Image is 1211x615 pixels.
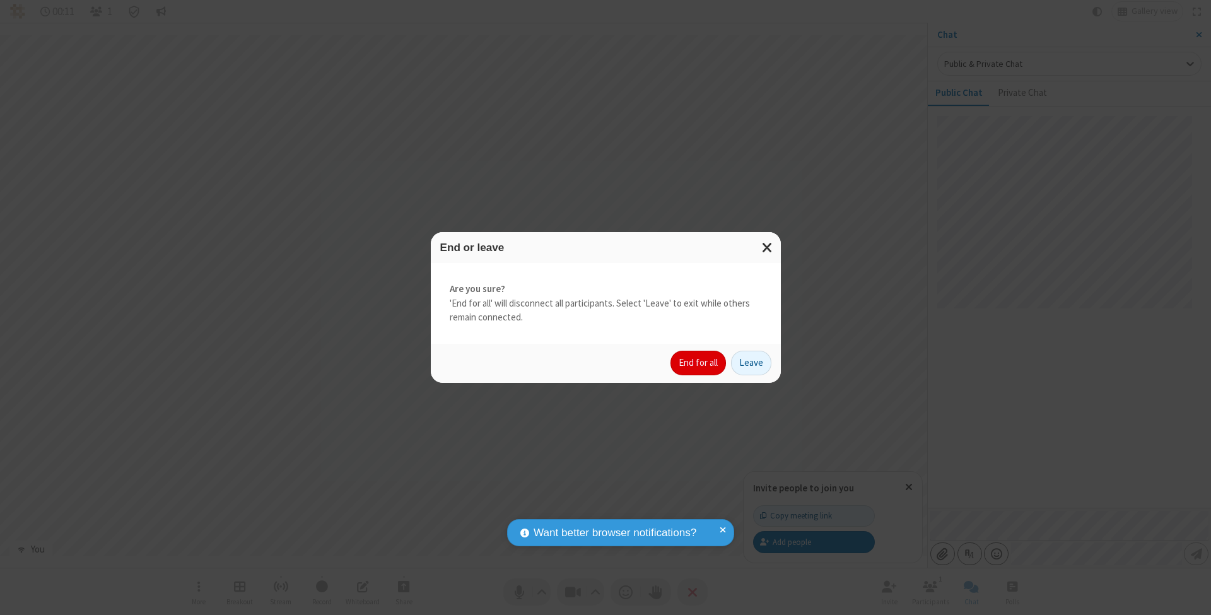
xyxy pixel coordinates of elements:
[754,232,781,263] button: Close modal
[440,242,771,254] h3: End or leave
[731,351,771,376] button: Leave
[450,282,762,296] strong: Are you sure?
[670,351,726,376] button: End for all
[431,263,781,344] div: 'End for all' will disconnect all participants. Select 'Leave' to exit while others remain connec...
[534,525,696,541] span: Want better browser notifications?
